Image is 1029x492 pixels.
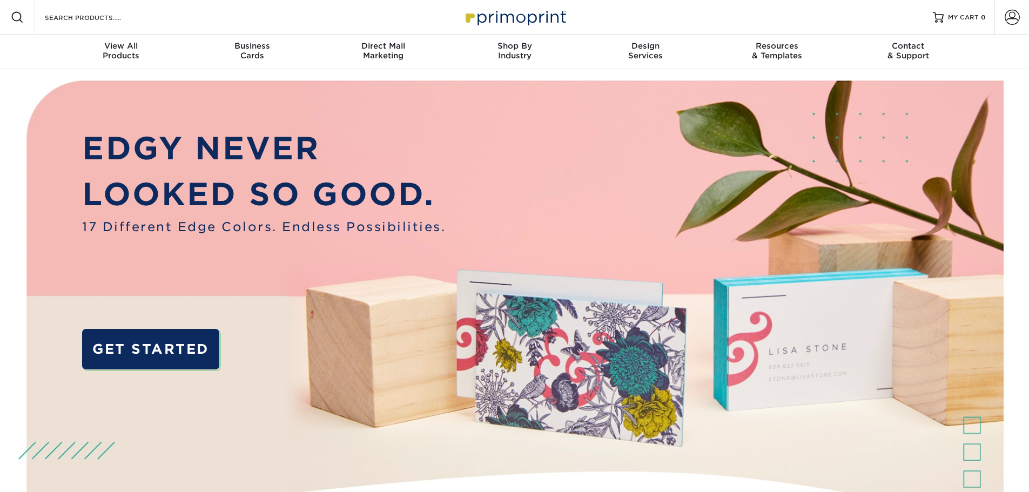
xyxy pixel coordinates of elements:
span: 17 Different Edge Colors. Endless Possibilities. [82,218,446,236]
span: MY CART [948,13,979,22]
div: Products [56,41,187,60]
div: Services [580,41,711,60]
p: LOOKED SO GOOD. [82,171,446,218]
a: View AllProducts [56,35,187,69]
div: Marketing [318,41,449,60]
span: Shop By [449,41,580,51]
span: Contact [843,41,974,51]
span: 0 [981,14,986,21]
p: EDGY NEVER [82,125,446,172]
span: Resources [711,41,843,51]
div: & Support [843,41,974,60]
span: Direct Mail [318,41,449,51]
div: Industry [449,41,580,60]
a: BusinessCards [186,35,318,69]
span: Business [186,41,318,51]
a: Direct MailMarketing [318,35,449,69]
a: Resources& Templates [711,35,843,69]
span: View All [56,41,187,51]
a: Contact& Support [843,35,974,69]
input: SEARCH PRODUCTS..... [44,11,149,24]
div: Cards [186,41,318,60]
span: Design [580,41,711,51]
a: GET STARTED [82,329,219,369]
a: Shop ByIndustry [449,35,580,69]
a: DesignServices [580,35,711,69]
div: & Templates [711,41,843,60]
img: Primoprint [461,5,569,29]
